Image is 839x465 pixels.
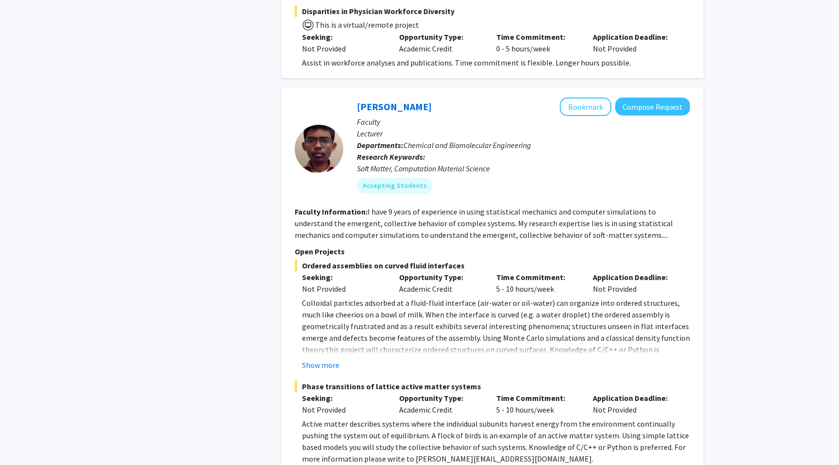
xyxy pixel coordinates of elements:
fg-read-more: I have 9 years of experience in using statistical mechanics and computer simulations to understan... [295,207,673,240]
div: Not Provided [302,283,385,295]
button: Add John Edison to Bookmarks [560,98,611,116]
div: Not Provided [586,31,683,54]
p: Seeking: [302,392,385,404]
b: Research Keywords: [357,152,425,162]
div: 0 - 5 hours/week [489,31,586,54]
p: Faculty [357,116,690,128]
p: Time Commitment: [496,31,579,43]
div: 5 - 10 hours/week [489,271,586,295]
p: Open Projects [295,246,690,257]
p: Colloidal particles adsorbed at a fluid-fluid interface (air-water or oil-water) can organize int... [302,297,690,367]
p: Seeking: [302,271,385,283]
p: Opportunity Type: [399,31,482,43]
p: Active matter describes systems where the individual subunits harvest energy from the environment... [302,418,690,465]
p: Application Deadline: [593,31,675,43]
span: This is a virtual/remote project [314,20,419,30]
p: Seeking: [302,31,385,43]
div: Assist in workforce analyses and publications. Time commitment is flexible. Longer hours possible. [302,57,690,68]
button: Compose Request to John Edison [615,98,690,116]
b: Departments: [357,140,403,150]
a: [PERSON_NAME] [357,100,432,113]
div: Not Provided [586,392,683,415]
p: Opportunity Type: [399,271,482,283]
div: Not Provided [302,43,385,54]
p: Lecturer [357,128,690,139]
div: Academic Credit [392,271,489,295]
p: Application Deadline: [593,271,675,283]
div: Academic Credit [392,31,489,54]
span: Ordered assemblies on curved fluid interfaces [295,260,690,271]
p: Application Deadline: [593,392,675,404]
span: Disparities in Physician Workforce Diversity [295,5,690,17]
iframe: Chat [7,421,41,458]
mat-chip: Accepting Students [357,178,433,194]
b: Faculty Information: [295,207,368,216]
span: Chemical and Biomolecular Engineering [403,140,531,150]
div: Soft Matter, Computation Material Science [357,163,690,174]
p: Time Commitment: [496,271,579,283]
button: Show more [302,359,339,371]
div: Academic Credit [392,392,489,415]
div: Not Provided [302,404,385,415]
div: 5 - 10 hours/week [489,392,586,415]
div: Not Provided [586,271,683,295]
p: Opportunity Type: [399,392,482,404]
span: Phase transitions of lattice active matter systems [295,381,690,392]
p: Time Commitment: [496,392,579,404]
